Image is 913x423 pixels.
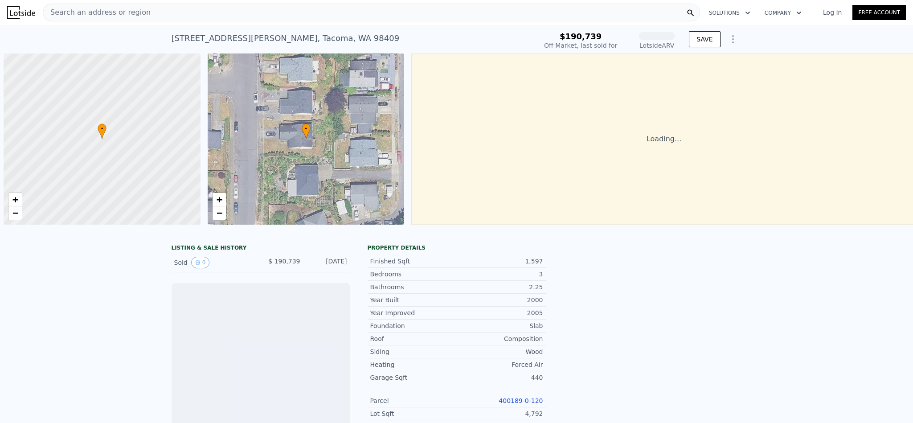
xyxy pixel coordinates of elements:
span: $190,739 [560,32,602,41]
div: 1,597 [457,257,543,266]
div: Year Improved [370,308,457,317]
div: Heating [370,360,457,369]
a: 400189-0-120 [499,397,543,404]
span: − [12,207,18,218]
button: Show Options [724,30,742,48]
div: Garage Sqft [370,373,457,382]
div: 440 [457,373,543,382]
div: 2005 [457,308,543,317]
div: 2.25 [457,283,543,292]
div: Finished Sqft [370,257,457,266]
img: Lotside [7,6,35,19]
div: Wood [457,347,543,356]
div: [DATE] [307,257,347,268]
button: Company [757,5,809,21]
div: Bedrooms [370,270,457,279]
div: 2000 [457,296,543,304]
button: Solutions [702,5,757,21]
div: Lot Sqft [370,409,457,418]
div: 3 [457,270,543,279]
div: Sold [174,257,254,268]
a: Zoom in [8,193,22,206]
a: Zoom out [8,206,22,220]
a: Zoom out [213,206,226,220]
div: Siding [370,347,457,356]
div: LISTING & SALE HISTORY [172,244,350,253]
div: Property details [368,244,546,251]
a: Log In [812,8,852,17]
div: Bathrooms [370,283,457,292]
div: Composition [457,334,543,343]
span: + [12,194,18,205]
div: Off Market, last sold for [544,41,617,50]
div: 4,792 [457,409,543,418]
div: Slab [457,321,543,330]
span: + [216,194,222,205]
div: Parcel [370,396,457,405]
div: • [98,123,106,139]
div: Roof [370,334,457,343]
button: View historical data [191,257,210,268]
div: Forced Air [457,360,543,369]
div: Year Built [370,296,457,304]
a: Zoom in [213,193,226,206]
div: Lotside ARV [639,41,675,50]
div: Foundation [370,321,457,330]
span: • [98,125,106,133]
div: • [302,123,311,139]
a: Free Account [852,5,906,20]
span: Search an address or region [43,7,151,18]
span: − [216,207,222,218]
button: SAVE [689,31,720,47]
div: [STREET_ADDRESS][PERSON_NAME] , Tacoma , WA 98409 [172,32,400,45]
span: • [302,125,311,133]
span: $ 190,739 [268,258,300,265]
